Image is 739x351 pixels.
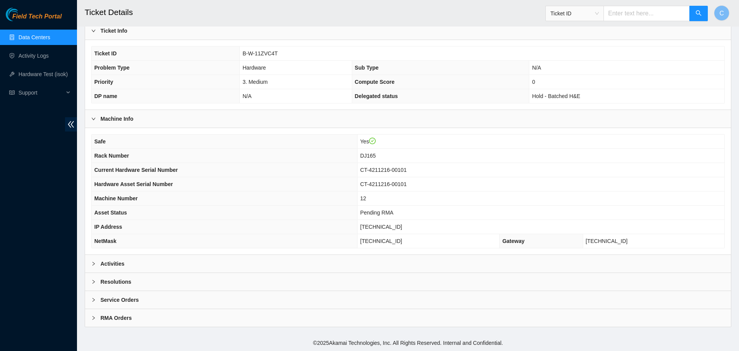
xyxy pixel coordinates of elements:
[18,71,68,77] a: Hardware Test (isok)
[355,65,379,71] span: Sub Type
[100,115,134,123] b: Machine Info
[85,291,731,309] div: Service Orders
[91,116,96,121] span: right
[18,85,64,100] span: Support
[242,50,278,57] span: B-W-11ZVC4T
[94,195,138,201] span: Machine Number
[91,316,96,320] span: right
[604,6,690,21] input: Enter text here...
[355,93,398,99] span: Delegated status
[94,50,117,57] span: Ticket ID
[94,153,129,159] span: Rack Number
[586,238,628,244] span: [TECHNICAL_ID]
[94,181,173,187] span: Hardware Asset Serial Number
[12,13,62,20] span: Field Tech Portal
[550,8,599,19] span: Ticket ID
[502,238,525,244] span: Gateway
[91,261,96,266] span: right
[242,93,251,99] span: N/A
[18,34,50,40] a: Data Centers
[242,65,266,71] span: Hardware
[360,195,366,201] span: 12
[9,90,15,95] span: read
[65,117,77,131] span: double-left
[360,153,376,159] span: DJ165
[100,27,127,35] b: Ticket Info
[369,138,376,145] span: check-circle
[532,79,535,85] span: 0
[91,298,96,302] span: right
[94,238,117,244] span: NetMask
[100,314,132,322] b: RMA Orders
[360,224,402,230] span: [TECHNICAL_ID]
[85,110,731,128] div: Machine Info
[94,210,127,216] span: Asset Status
[6,14,62,24] a: Akamai TechnologiesField Tech Portal
[94,138,106,145] span: Safe
[100,296,139,304] b: Service Orders
[94,167,178,173] span: Current Hardware Serial Number
[360,210,393,216] span: Pending RMA
[85,255,731,273] div: Activities
[100,278,131,286] b: Resolutions
[85,273,731,291] div: Resolutions
[18,53,49,59] a: Activity Logs
[242,79,268,85] span: 3. Medium
[360,181,407,187] span: CT-4211216-00101
[91,28,96,33] span: right
[85,309,731,327] div: RMA Orders
[94,93,117,99] span: DP name
[100,260,124,268] b: Activities
[94,224,122,230] span: IP Address
[85,22,731,40] div: Ticket Info
[689,6,708,21] button: search
[532,65,541,71] span: N/A
[355,79,395,85] span: Compute Score
[719,8,724,18] span: C
[6,8,39,21] img: Akamai Technologies
[360,238,402,244] span: [TECHNICAL_ID]
[696,10,702,17] span: search
[360,138,376,145] span: Yes
[91,279,96,284] span: right
[532,93,580,99] span: Hold - Batched H&E
[77,335,739,351] footer: © 2025 Akamai Technologies, Inc. All Rights Reserved. Internal and Confidential.
[360,167,407,173] span: CT-4211216-00101
[714,5,729,21] button: C
[94,79,113,85] span: Priority
[94,65,130,71] span: Problem Type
